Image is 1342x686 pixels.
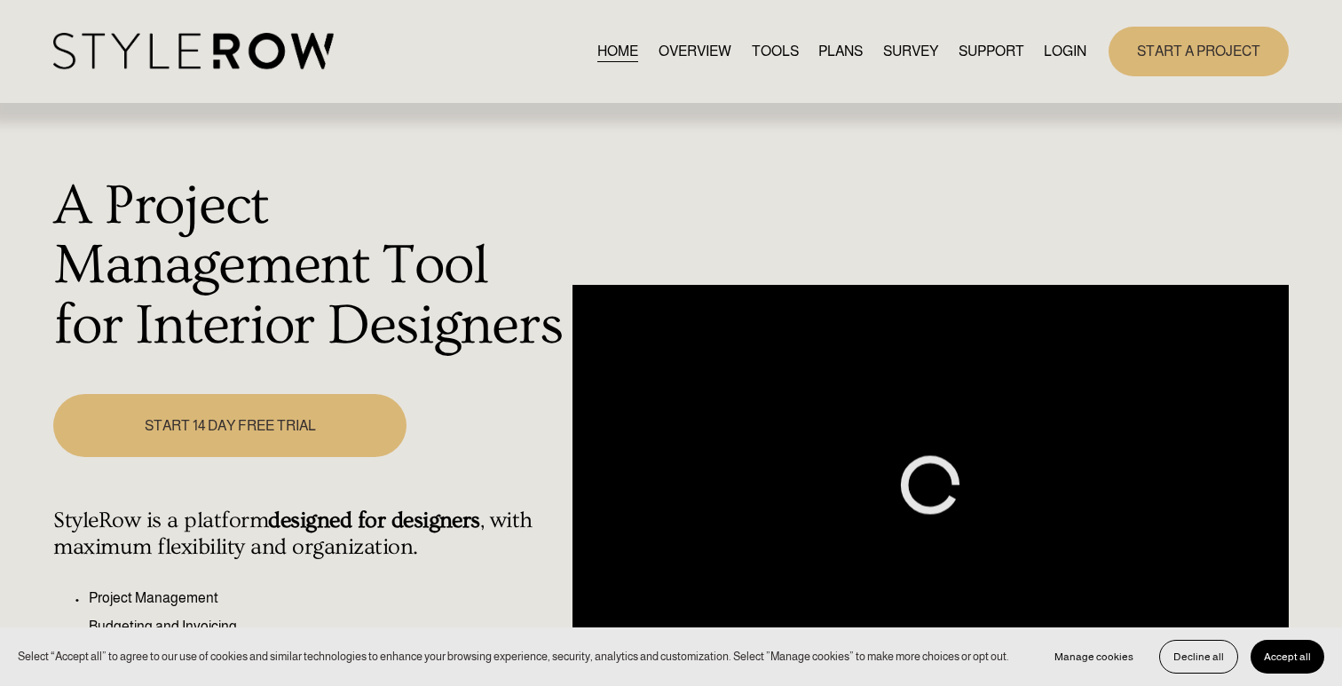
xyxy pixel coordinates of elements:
a: SURVEY [883,39,938,63]
p: Budgeting and Invoicing [89,616,562,637]
a: TOOLS [752,39,799,63]
p: Project Management [89,587,562,609]
h4: StyleRow is a platform , with maximum flexibility and organization. [53,508,562,561]
a: START 14 DAY FREE TRIAL [53,394,407,457]
a: LOGIN [1044,39,1086,63]
span: SUPPORT [959,41,1024,62]
a: PLANS [818,39,863,63]
span: Manage cookies [1054,651,1133,663]
a: OVERVIEW [659,39,731,63]
button: Accept all [1251,640,1324,674]
p: Select “Accept all” to agree to our use of cookies and similar technologies to enhance your brows... [18,648,1009,665]
strong: designed for designers [268,508,480,533]
button: Decline all [1159,640,1238,674]
span: Decline all [1173,651,1224,663]
span: Accept all [1264,651,1311,663]
h1: A Project Management Tool for Interior Designers [53,177,562,357]
a: folder dropdown [959,39,1024,63]
a: HOME [597,39,638,63]
img: StyleRow [53,33,333,69]
button: Manage cookies [1041,640,1147,674]
a: START A PROJECT [1109,27,1289,75]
